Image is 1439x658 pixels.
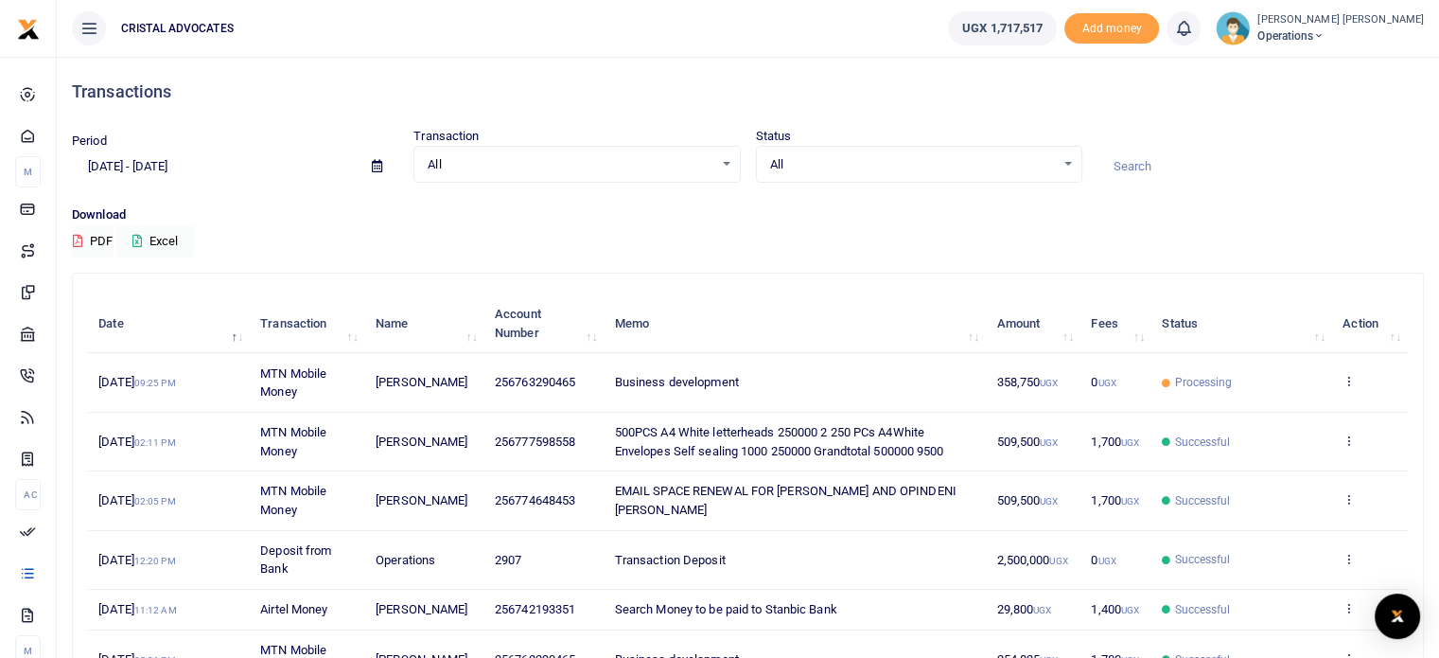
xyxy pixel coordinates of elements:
span: 509,500 [996,493,1058,507]
span: Transaction Deposit [615,553,726,567]
span: Successful [1174,601,1230,618]
span: CRISTAL ADVOCATES [114,20,241,37]
span: [DATE] [98,375,175,389]
label: Transaction [413,127,479,146]
small: UGX [1033,605,1051,615]
a: profile-user [PERSON_NAME] [PERSON_NAME] Operations [1216,11,1424,45]
input: select period [72,151,357,183]
th: Account Number: activate to sort column ascending [484,294,605,353]
span: Successful [1174,492,1230,509]
a: Add money [1064,20,1159,34]
span: All [428,155,712,174]
span: 1,700 [1091,435,1139,449]
span: Operations [376,553,435,567]
span: 0 [1091,375,1115,389]
span: 0 [1091,553,1115,567]
span: MTN Mobile Money [260,484,326,517]
span: [DATE] [98,602,176,616]
span: [PERSON_NAME] [376,602,467,616]
th: Memo: activate to sort column ascending [605,294,987,353]
small: 02:05 PM [134,496,176,507]
img: logo-small [17,18,40,41]
span: 500PCS A4 White letterheads 250000 2 250 PCs A4White Envelopes Self sealing 1000 250000 Grandtota... [615,425,944,458]
small: UGX [1049,556,1067,566]
small: [PERSON_NAME] [PERSON_NAME] [1257,12,1424,28]
small: UGX [1040,378,1058,388]
li: M [15,156,41,187]
label: Period [72,132,107,151]
small: UGX [1097,556,1115,566]
span: 2,500,000 [996,553,1067,567]
span: Successful [1174,434,1230,451]
small: UGX [1121,437,1139,448]
span: 509,500 [996,435,1058,449]
span: 1,700 [1091,493,1139,507]
span: 256777598558 [495,435,575,449]
a: UGX 1,717,517 [948,11,1057,45]
small: UGX [1121,605,1139,615]
span: MTN Mobile Money [260,366,326,400]
small: 02:11 PM [134,437,176,448]
img: profile-user [1216,11,1250,45]
span: Successful [1174,551,1230,568]
span: Airtel Money [260,602,327,616]
span: Operations [1257,27,1424,44]
th: Amount: activate to sort column ascending [986,294,1080,353]
input: Search [1097,151,1424,183]
div: Open Intercom Messenger [1375,594,1420,639]
th: Date: activate to sort column descending [88,294,250,353]
span: MTN Mobile Money [260,425,326,458]
li: Wallet ballance [940,11,1064,45]
span: Business development [615,375,739,389]
span: Search Money to be paid to Stanbic Bank [615,602,837,616]
button: PDF [72,225,114,258]
li: Ac [15,479,41,510]
span: 29,800 [996,602,1051,616]
small: UGX [1040,437,1058,448]
th: Fees: activate to sort column ascending [1080,294,1151,353]
th: Name: activate to sort column ascending [365,294,484,353]
li: Toup your wallet [1064,13,1159,44]
th: Transaction: activate to sort column ascending [250,294,365,353]
span: 2907 [495,553,521,567]
small: UGX [1040,496,1058,507]
span: 256742193351 [495,602,575,616]
span: Deposit from Bank [260,543,331,577]
span: [PERSON_NAME] [376,493,467,507]
span: UGX 1,717,517 [962,19,1043,38]
span: [DATE] [98,493,175,507]
small: UGX [1097,378,1115,388]
small: 09:25 PM [134,378,176,388]
h4: Transactions [72,81,1424,102]
small: UGX [1121,496,1139,507]
p: Download [72,205,1424,225]
span: Add money [1064,13,1159,44]
label: Status [756,127,792,146]
span: 256774648453 [495,493,575,507]
span: Processing [1174,374,1232,391]
th: Status: activate to sort column ascending [1151,294,1332,353]
span: 1,400 [1091,602,1139,616]
span: 358,750 [996,375,1058,389]
span: [DATE] [98,553,175,567]
span: EMAIL SPACE RENEWAL FOR [PERSON_NAME] AND OPINDENI [PERSON_NAME] [615,484,956,517]
span: [PERSON_NAME] [376,435,467,449]
a: logo-small logo-large logo-large [17,21,40,35]
span: [DATE] [98,435,175,449]
span: [PERSON_NAME] [376,375,467,389]
small: 12:20 PM [134,556,176,566]
th: Action: activate to sort column ascending [1332,294,1408,353]
button: Excel [116,225,194,258]
span: 256763290465 [495,375,575,389]
span: All [770,155,1055,174]
small: 11:12 AM [134,605,177,615]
